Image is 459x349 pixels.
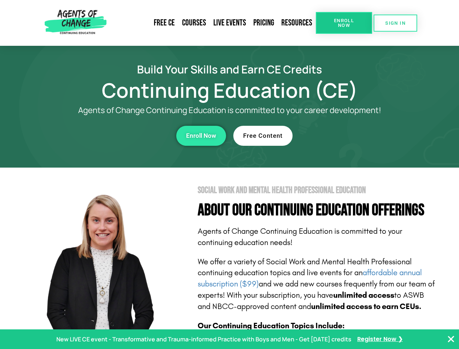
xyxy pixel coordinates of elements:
[357,334,403,345] a: Register Now ❯
[176,126,226,146] a: Enroll Now
[333,290,394,300] b: unlimited access
[178,15,210,31] a: Courses
[23,82,437,99] h1: Continuing Education (CE)
[210,15,250,31] a: Live Events
[23,64,437,75] h2: Build Your Skills and Earn CE Credits
[385,21,406,25] span: SIGN IN
[52,106,408,115] p: Agents of Change Continuing Education is committed to your career development!
[327,18,361,28] span: Enroll Now
[109,15,316,31] nav: Menu
[150,15,178,31] a: Free CE
[311,302,422,311] b: unlimited access to earn CEUs.
[198,202,437,218] h4: About Our Continuing Education Offerings
[198,186,437,195] h2: Social Work and Mental Health Professional Education
[243,133,283,139] span: Free Content
[198,256,437,312] p: We offer a variety of Social Work and Mental Health Professional continuing education topics and ...
[186,133,216,139] span: Enroll Now
[56,334,351,345] p: New LIVE CE event - Transformative and Trauma-informed Practice with Boys and Men - Get [DATE] cr...
[278,15,316,31] a: Resources
[198,321,345,330] b: Our Continuing Education Topics Include:
[374,15,417,32] a: SIGN IN
[198,226,402,247] span: Agents of Change Continuing Education is committed to your continuing education needs!
[250,15,278,31] a: Pricing
[316,12,372,34] a: Enroll Now
[233,126,293,146] a: Free Content
[447,335,455,344] button: Close Banner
